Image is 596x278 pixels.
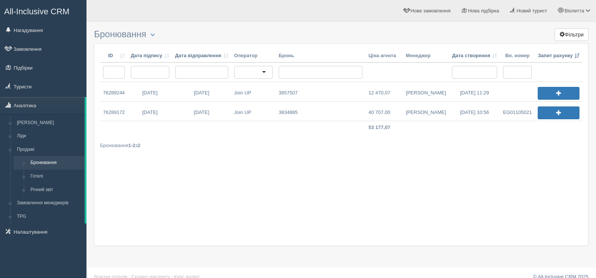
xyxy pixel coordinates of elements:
th: Ціна агента [365,49,403,63]
a: Готелі [27,170,85,183]
a: 76289244 [100,82,128,101]
th: Вн. номер [500,49,535,63]
a: 40 707,00 [365,102,403,121]
a: Продажі [14,143,85,156]
a: Ліди [14,129,85,143]
a: EG01105021 [500,102,535,121]
a: [PERSON_NAME] [403,102,449,121]
button: Фільтри [555,28,588,41]
span: Нова підбірка [468,8,499,14]
b: 1-2 [128,143,135,148]
a: ID [103,52,125,59]
td: 53 177,07 [365,121,403,134]
a: Дата відправлення [175,52,228,59]
a: [DATE] [128,82,172,101]
div: Бронювання з [100,142,582,149]
a: [DATE] 10:56 [449,102,500,121]
a: [DATE] 11:29 [449,82,500,101]
th: Бронь [276,49,365,63]
a: Замовлення менеджерів [14,196,85,210]
a: Запит рахунку [538,52,579,59]
a: 76289172 [100,102,128,121]
a: [DATE] [128,102,172,121]
span: All-Inclusive CRM [4,7,70,16]
a: Річний звіт [27,183,85,197]
span: Нове замовлення [411,8,450,14]
a: Join UP [231,102,276,121]
h3: Бронювання [94,29,588,39]
span: Новий турист [517,8,547,14]
a: Дата створення [452,52,497,59]
a: 12 470,07 [365,82,402,101]
a: Join UP [231,82,274,101]
a: [DATE] [172,82,231,101]
a: Бронювання [27,156,85,170]
a: TPG [14,210,85,223]
a: [PERSON_NAME] [14,116,85,130]
span: Віолетта [564,8,584,14]
a: 3834885 [276,102,365,121]
th: Оператор [231,49,276,63]
a: [DATE] [172,102,231,121]
a: [PERSON_NAME] [403,82,449,101]
th: Менеджер [403,49,449,63]
a: 3857507 [276,82,365,101]
a: Дата підпису [131,52,169,59]
a: All-Inclusive CRM [0,0,86,21]
b: 2 [138,143,140,148]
